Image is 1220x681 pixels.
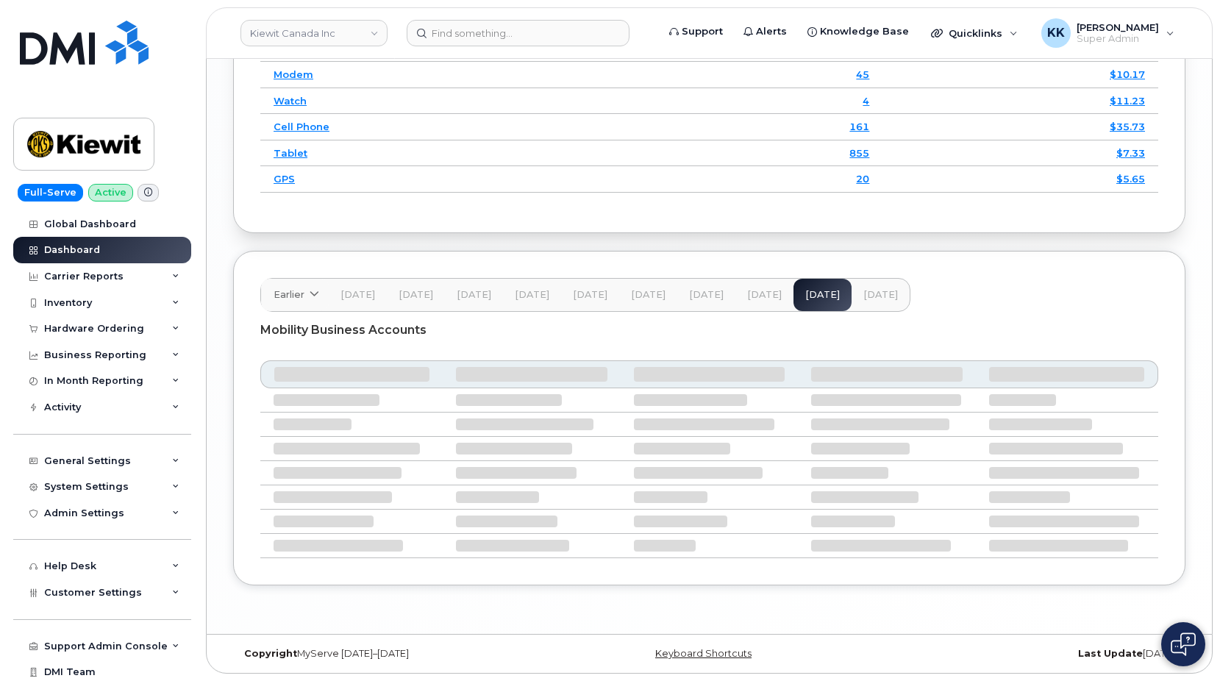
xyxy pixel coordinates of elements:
[849,147,869,159] a: 855
[797,17,919,46] a: Knowledge Base
[1078,648,1143,659] strong: Last Update
[515,289,549,301] span: [DATE]
[949,27,1002,39] span: Quicklinks
[573,289,607,301] span: [DATE]
[1110,95,1145,107] a: $11.23
[747,289,782,301] span: [DATE]
[1047,24,1065,42] span: KK
[856,68,869,80] a: 45
[274,173,295,185] a: GPS
[1077,21,1159,33] span: [PERSON_NAME]
[631,289,666,301] span: [DATE]
[1116,147,1145,159] a: $7.33
[689,289,724,301] span: [DATE]
[244,648,297,659] strong: Copyright
[240,20,388,46] a: Kiewit Canada Inc
[1110,121,1145,132] a: $35.73
[274,288,304,302] span: Earlier
[659,17,733,46] a: Support
[261,279,329,311] a: Earlier
[868,648,1185,660] div: [DATE]
[260,312,1158,349] div: Mobility Business Accounts
[274,147,307,159] a: Tablet
[849,121,869,132] a: 161
[655,648,752,659] a: Keyboard Shortcuts
[340,289,375,301] span: [DATE]
[1031,18,1185,48] div: Kristin Kammer-Grossman
[921,18,1028,48] div: Quicklinks
[863,95,869,107] a: 4
[820,24,909,39] span: Knowledge Base
[1110,68,1145,80] a: $10.17
[1116,173,1145,185] a: $5.65
[407,20,629,46] input: Find something...
[399,289,433,301] span: [DATE]
[274,121,329,132] a: Cell Phone
[756,24,787,39] span: Alerts
[856,173,869,185] a: 20
[233,648,551,660] div: MyServe [DATE]–[DATE]
[274,95,307,107] a: Watch
[274,68,313,80] a: Modem
[682,24,723,39] span: Support
[863,289,898,301] span: [DATE]
[1077,33,1159,45] span: Super Admin
[1171,632,1196,656] img: Open chat
[457,289,491,301] span: [DATE]
[733,17,797,46] a: Alerts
